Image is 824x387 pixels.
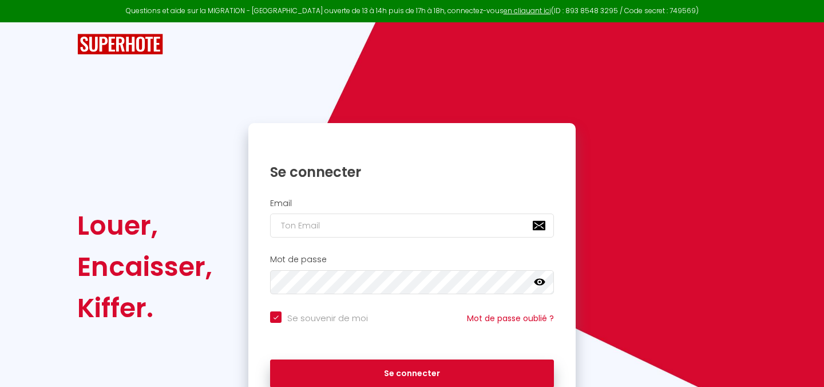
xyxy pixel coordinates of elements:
h2: Email [270,199,554,208]
img: SuperHote logo [77,34,163,55]
a: en cliquant ici [504,6,551,15]
a: Mot de passe oublié ? [467,313,554,324]
h1: Se connecter [270,163,554,181]
div: Louer, [77,205,212,246]
h2: Mot de passe [270,255,554,264]
input: Ton Email [270,214,554,238]
div: Kiffer. [77,287,212,329]
div: Encaisser, [77,246,212,287]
